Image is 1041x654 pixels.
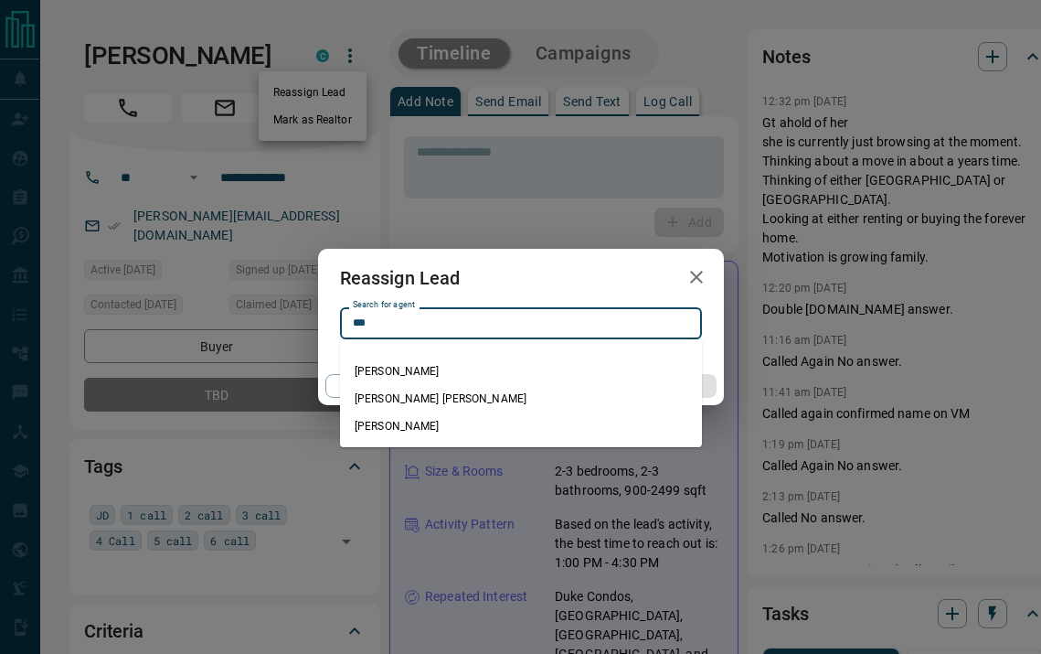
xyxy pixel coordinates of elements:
label: Search for agent [353,299,415,311]
button: Cancel [325,374,482,398]
li: [PERSON_NAME] [340,358,702,385]
h2: Reassign Lead [318,249,483,307]
li: [PERSON_NAME] [340,413,702,440]
li: [PERSON_NAME] [PERSON_NAME] [340,385,702,413]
